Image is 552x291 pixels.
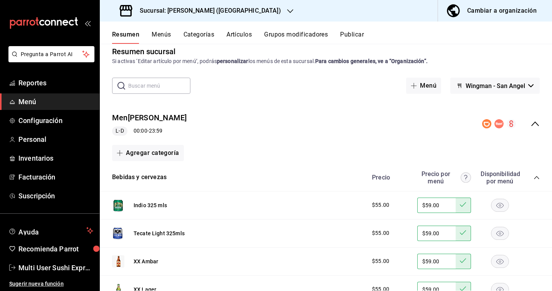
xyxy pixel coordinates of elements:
strong: Para cambios generales, ve a “Organización”. [315,58,428,64]
span: L-D [112,127,127,135]
div: collapse-menu-row [100,106,552,142]
span: $55.00 [372,229,389,237]
span: Ayuda [18,226,83,235]
span: Wingman - San Angel [466,82,525,90]
div: navigation tabs [112,31,552,44]
button: collapse-category-row [534,175,540,181]
span: Reportes [18,78,93,88]
span: Configuración [18,115,93,126]
button: Publicar [340,31,364,44]
strong: personalizar [217,58,248,64]
button: Wingman - San Angel [450,78,540,94]
h3: Sucursal: [PERSON_NAME] ([GEOGRAPHIC_DATA]) [134,6,281,15]
button: Bebidas y cervezas [112,173,167,182]
input: Sin ajuste [417,254,456,269]
span: Menú [18,96,93,107]
button: Resumen [112,31,139,44]
button: XX Ambar [134,258,158,265]
span: Sugerir nueva función [9,280,93,288]
span: Facturación [18,172,93,182]
span: Multi User Sushi Express [18,263,93,273]
div: Resumen sucursal [112,46,175,57]
button: Menús [152,31,171,44]
div: 00:00 - 23:59 [112,126,187,136]
input: Sin ajuste [417,226,456,241]
div: Precio [364,174,413,181]
button: open_drawer_menu [84,20,91,26]
button: Indio 325 mls [134,201,167,209]
div: Disponibilidad por menú [481,170,519,185]
div: Si activas ‘Editar artículo por menú’, podrás los menús de esta sucursal. [112,57,540,65]
span: $55.00 [372,201,389,209]
img: Preview [112,227,124,239]
div: Precio por menú [417,170,471,185]
img: Preview [112,255,124,268]
span: $55.00 [372,257,389,265]
button: Agregar categoría [112,145,184,161]
button: Tecate Light 325mls [134,229,185,237]
span: Suscripción [18,191,93,201]
input: Buscar menú [128,78,190,93]
span: Inventarios [18,153,93,163]
button: Menú [406,78,441,94]
img: Preview [112,199,124,211]
input: Sin ajuste [417,198,456,213]
button: Artículos [226,31,252,44]
button: Pregunta a Parrot AI [8,46,94,62]
button: Men[PERSON_NAME] [112,112,187,123]
span: Personal [18,134,93,145]
span: Pregunta a Parrot AI [21,50,83,58]
button: Grupos modificadores [264,31,328,44]
div: Cambiar a organización [467,5,537,16]
button: Categorías [183,31,215,44]
a: Pregunta a Parrot AI [5,56,94,64]
span: Recomienda Parrot [18,244,93,254]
